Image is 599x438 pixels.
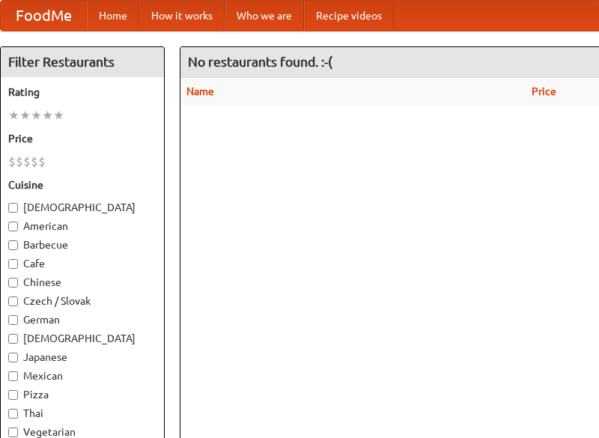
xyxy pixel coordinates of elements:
li: ★ [42,107,53,124]
input: Barbecue [8,240,18,250]
input: Japanese [8,353,18,362]
input: American [8,222,18,231]
input: [DEMOGRAPHIC_DATA] [8,334,18,344]
li: $ [8,153,16,170]
li: ★ [53,107,64,124]
label: [DEMOGRAPHIC_DATA] [8,331,156,346]
h5: Price [8,131,156,146]
label: [DEMOGRAPHIC_DATA] [8,200,156,215]
input: German [8,315,18,325]
a: How it works [139,1,225,31]
input: Chinese [8,278,18,288]
h5: Rating [8,85,156,100]
a: Name [186,85,214,97]
label: Barbecue [8,237,156,252]
li: $ [23,153,31,170]
a: Home [87,1,139,31]
input: Thai [8,409,18,419]
h4: Filter Restaurants [1,47,164,77]
a: Who we are [225,1,304,31]
label: Pizza [8,387,156,402]
input: Mexican [8,371,18,381]
li: ★ [8,107,19,124]
li: $ [31,153,38,170]
input: Cafe [8,259,18,269]
li: $ [16,153,23,170]
input: Vegetarian [8,428,18,437]
label: Czech / Slovak [8,293,156,308]
label: Cafe [8,256,156,271]
input: Pizza [8,390,18,400]
a: Price [532,85,556,97]
label: Mexican [8,368,156,383]
label: Thai [8,406,156,421]
h5: Cuisine [8,177,156,192]
a: FoodMe [1,1,87,31]
input: [DEMOGRAPHIC_DATA] [8,203,18,213]
label: German [8,312,156,327]
label: Chinese [8,275,156,290]
label: Japanese [8,350,156,365]
a: Recipe videos [304,1,394,31]
li: $ [38,153,46,170]
li: ★ [19,107,31,124]
li: ★ [31,107,42,124]
ng-pluralize: No restaurants found. :-( [188,55,332,69]
input: Czech / Slovak [8,296,18,306]
label: American [8,219,156,234]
